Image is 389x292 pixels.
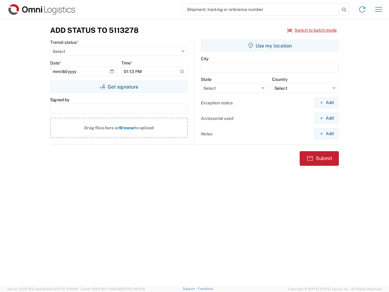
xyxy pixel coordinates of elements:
a: Feedback [198,287,213,290]
button: Switch to batch mode [287,25,337,35]
label: Notes [201,131,212,137]
span: Drag files here or [84,125,119,130]
span: [DATE] 10:04:51 [54,287,78,291]
label: Signed by [50,97,69,103]
span: Client: 2025.18.0-7346316 [81,287,145,291]
span: Copyright © [DATE]-[DATE] Agistix Inc., All Rights Reserved [288,286,382,292]
label: City [201,56,208,61]
button: Use my location [201,40,339,52]
label: Date [50,60,61,66]
label: Time [121,60,133,66]
span: to upload [134,125,154,130]
label: Exception status [201,100,233,106]
label: State [201,77,212,82]
button: Add [314,97,339,108]
span: Browse [119,125,134,130]
input: Shipment, tracking or reference number [182,4,340,15]
h3: Add Status to 5113278 [50,26,139,35]
button: Get signature [50,81,188,93]
button: Add [314,128,339,139]
label: Accessorial used [201,116,233,121]
span: Server: 2025.18.0-daa1fe12ee7 [7,287,78,291]
span: [DATE] 08:10:16 [122,287,145,291]
label: Transit status [50,40,78,45]
button: Submit [300,151,339,166]
a: Support [183,287,198,290]
label: Country [272,77,287,82]
button: Add [314,113,339,124]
